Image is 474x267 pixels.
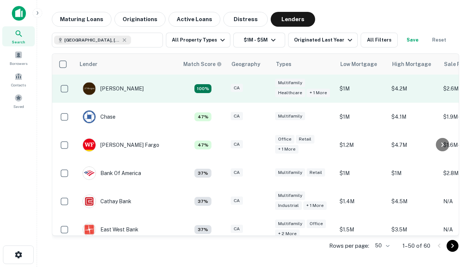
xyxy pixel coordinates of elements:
div: [PERSON_NAME] [83,82,144,95]
img: picture [83,223,96,236]
span: [GEOGRAPHIC_DATA], [GEOGRAPHIC_DATA], [GEOGRAPHIC_DATA] [64,37,120,43]
div: Multifamily [275,79,305,87]
div: [PERSON_NAME] Fargo [83,138,159,152]
td: $1M [336,103,388,131]
div: Matching Properties: 4, hasApolloMatch: undefined [194,225,211,234]
div: Retail [296,135,314,144]
div: CA [231,225,243,233]
th: Capitalize uses an advanced AI algorithm to match your search with the best lender. The match sco... [179,54,227,75]
div: CA [231,168,243,177]
span: Contacts [11,82,26,88]
img: capitalize-icon.png [12,6,26,21]
td: $1.2M [336,131,388,159]
div: Retail [307,168,325,177]
button: All Filters [361,33,398,47]
div: CA [231,140,243,149]
th: Types [271,54,336,75]
div: Geography [231,60,260,69]
td: $3.5M [388,215,440,244]
div: Bank Of America [83,167,141,180]
div: Chase [83,110,116,123]
div: + 2 more [275,230,300,238]
div: + 1 more [303,201,327,210]
td: $4.5M [388,187,440,215]
div: CA [231,112,243,121]
div: Types [276,60,291,69]
div: Cathay Bank [83,195,131,208]
img: picture [83,195,96,208]
h6: Match Score [183,60,220,68]
span: Borrowers [10,60,27,66]
div: High Mortgage [392,60,431,69]
div: Healthcare [275,89,305,97]
a: Borrowers [2,48,35,68]
td: $4.7M [388,131,440,159]
a: Search [2,26,35,46]
td: $1M [336,75,388,103]
p: Rows per page: [329,241,369,250]
th: Lender [75,54,179,75]
th: Geography [227,54,271,75]
td: $1M [388,159,440,187]
div: East West Bank [83,223,138,236]
td: $1.5M [336,215,388,244]
button: Reset [427,33,451,47]
div: Multifamily [275,168,305,177]
button: Lenders [271,12,315,27]
button: Distress [223,12,268,27]
th: Low Mortgage [336,54,388,75]
img: picture [83,82,96,95]
button: Active Loans [168,12,220,27]
a: Contacts [2,69,35,89]
div: CA [231,84,243,92]
div: CA [231,197,243,205]
div: Capitalize uses an advanced AI algorithm to match your search with the best lender. The match sco... [183,60,222,68]
span: Search [12,39,25,45]
div: Multifamily [275,112,305,121]
div: Office [275,135,294,144]
button: Save your search to get updates of matches that match your search criteria. [401,33,424,47]
div: Matching Properties: 4, hasApolloMatch: undefined [194,197,211,206]
button: $1M - $5M [233,33,285,47]
p: 1–50 of 60 [403,241,430,250]
button: All Property Types [166,33,230,47]
div: + 1 more [307,89,330,97]
div: 50 [372,240,391,251]
button: Originations [114,12,166,27]
img: picture [83,167,96,179]
iframe: Chat Widget [437,184,474,220]
button: Maturing Loans [52,12,111,27]
img: picture [83,139,96,151]
td: $4.2M [388,75,440,103]
div: Multifamily [275,191,305,200]
td: $4.1M [388,103,440,131]
div: Office [307,220,326,228]
div: Low Mortgage [340,60,377,69]
a: Saved [2,91,35,111]
button: Originated Last Year [288,33,358,47]
th: High Mortgage [388,54,440,75]
td: $1M [336,159,388,187]
div: Matching Properties: 19, hasApolloMatch: undefined [194,84,211,93]
button: Go to next page [447,240,458,252]
div: Originated Last Year [294,36,354,44]
div: Matching Properties: 5, hasApolloMatch: undefined [194,141,211,149]
div: Lender [80,60,97,69]
div: Multifamily [275,220,305,228]
td: $1.4M [336,187,388,215]
div: Industrial [275,201,302,210]
img: picture [83,111,96,123]
div: Matching Properties: 4, hasApolloMatch: undefined [194,169,211,178]
div: + 1 more [275,145,298,154]
div: Matching Properties: 5, hasApolloMatch: undefined [194,112,211,121]
span: Saved [13,103,24,109]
